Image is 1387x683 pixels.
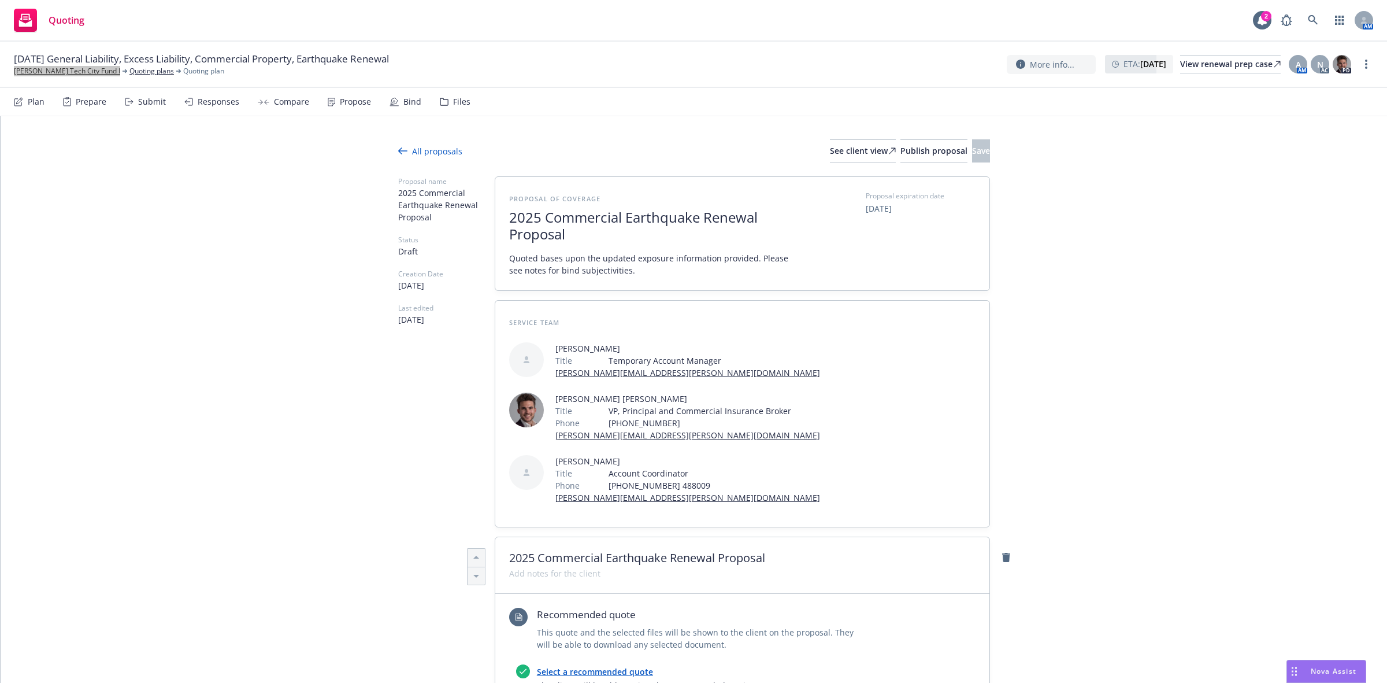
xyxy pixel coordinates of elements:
span: Quoting [49,16,84,25]
span: 2025 Commercial Earthquake Renewal Proposal [509,209,792,243]
a: Report a Bug [1275,9,1298,32]
span: A [1296,58,1301,71]
span: Account Coordinator [609,467,820,479]
div: Bind [403,97,421,106]
div: Files [453,97,470,106]
button: [DATE] [866,202,892,215]
span: Save [972,145,990,156]
img: employee photo [509,393,544,427]
span: Nova Assist [1311,666,1356,676]
span: Service Team [509,318,559,327]
img: photo [1333,55,1351,73]
span: More info... [1030,58,1074,71]
span: Creation Date [398,269,495,279]
span: [DATE] [398,313,495,326]
div: Responses [198,97,239,106]
span: Quoted bases upon the updated exposure information provided. Please see notes for bind subjectivi... [509,252,792,276]
span: Status [398,235,495,245]
span: [PERSON_NAME] [555,455,820,467]
span: Recommended quote [537,608,866,622]
span: Phone [555,417,580,429]
span: Title [555,405,572,417]
span: This quote and the selected files will be shown to the client on the proposal. They will be able ... [537,626,866,651]
div: Plan [28,97,44,106]
span: Title [555,467,572,479]
a: remove [999,551,1013,564]
span: [PHONE_NUMBER] [609,417,820,429]
span: N [1317,58,1323,71]
button: Save [972,139,990,163]
div: Compare [274,97,309,106]
strong: [DATE] [1140,58,1166,69]
span: [PERSON_NAME] [PERSON_NAME] [555,393,820,405]
button: Nova Assist [1286,660,1366,683]
a: [PERSON_NAME][EMAIL_ADDRESS][PERSON_NAME][DOMAIN_NAME] [555,492,820,503]
span: [PHONE_NUMBER] 488009 [609,479,820,492]
button: See client view [830,139,896,163]
span: Phone [555,479,580,492]
span: [DATE] [398,279,495,291]
span: Quoting plan [183,66,224,76]
button: More info... [1007,55,1096,74]
span: Draft [398,245,495,257]
a: [PERSON_NAME] Tech City Fund I [14,66,120,76]
span: 2025 Commercial Earthquake Renewal Proposal [509,551,976,565]
a: Select a recommended quote [537,666,653,677]
a: [PERSON_NAME][EMAIL_ADDRESS][PERSON_NAME][DOMAIN_NAME] [555,367,820,378]
span: VP, Principal and Commercial Insurance Broker [609,405,820,417]
a: more [1359,57,1373,71]
button: Publish proposal [900,139,967,163]
div: 2 [1261,11,1271,21]
a: [PERSON_NAME][EMAIL_ADDRESS][PERSON_NAME][DOMAIN_NAME] [555,430,820,441]
span: Proposal name [398,176,495,187]
div: Prepare [76,97,106,106]
div: See client view [830,140,896,162]
span: Temporary Account Manager [609,355,820,367]
a: Search [1301,9,1325,32]
a: Switch app [1328,9,1351,32]
span: Last edited [398,303,495,313]
div: Propose [340,97,371,106]
a: View renewal prep case [1180,55,1281,73]
span: Proposal of coverage [509,194,600,203]
span: Title [555,355,572,367]
span: [DATE] General Liability, Excess Liability, Commercial Property, Earthquake Renewal [14,52,389,66]
span: 2025 Commercial Earthquake Renewal Proposal [398,187,495,223]
span: ETA : [1123,58,1166,70]
a: Quoting [9,4,89,36]
div: Submit [138,97,166,106]
a: Quoting plans [129,66,174,76]
div: All proposals [398,145,462,157]
span: [PERSON_NAME] [555,342,820,355]
span: Proposal expiration date [866,191,944,201]
div: Drag to move [1287,660,1301,682]
span: Publish proposal [900,145,967,156]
